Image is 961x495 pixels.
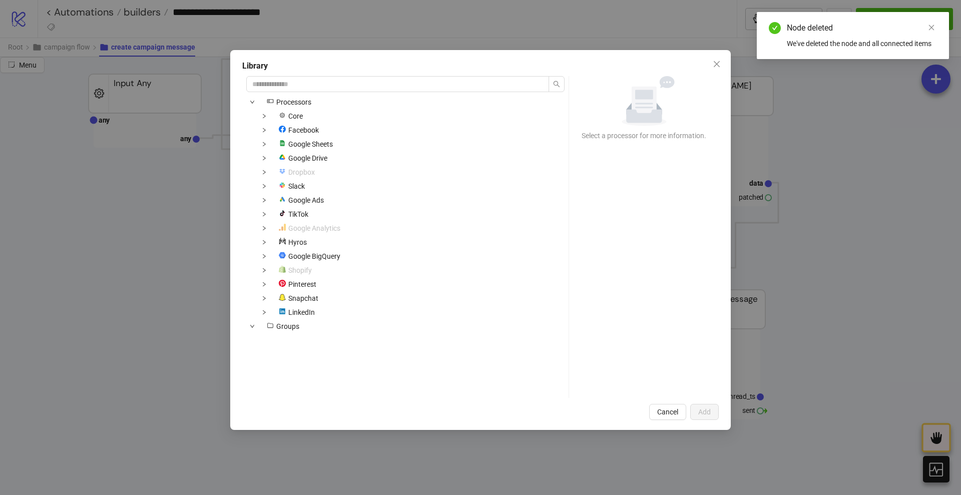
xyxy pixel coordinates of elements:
span: LinkedIn [288,308,315,316]
span: Dropbox [272,166,319,178]
span: Google Analytics [272,222,344,234]
span: Groups [260,320,303,332]
span: down [262,310,267,315]
span: down [262,142,267,147]
div: Node deleted [787,22,937,34]
div: Library [242,60,719,72]
span: down [262,268,267,273]
span: Facebook [272,124,323,136]
span: down [262,254,267,259]
button: Add [690,404,719,420]
span: down [262,296,267,301]
span: Dropbox [288,168,315,176]
span: Facebook [288,126,319,134]
span: down [262,198,267,203]
span: Slack [272,180,309,192]
span: Google Drive [272,152,331,164]
div: Select a processor for more information. [577,130,711,141]
span: down [262,156,267,161]
span: down [262,282,267,287]
span: Hyros [272,236,311,248]
span: Google Drive [288,154,327,162]
span: Snapchat [272,292,322,304]
span: down [262,170,267,175]
button: Close [709,56,725,72]
span: down [250,100,255,105]
span: Processors [260,96,315,108]
span: down [262,184,267,189]
span: search [553,81,560,88]
div: We've deleted the node and all connected items [787,38,937,49]
span: Google BigQuery [288,252,340,260]
span: Shopify [288,266,312,274]
span: close [928,24,935,31]
span: Core [272,110,307,122]
span: Google Analytics [288,224,340,232]
span: down [262,114,267,119]
span: Shopify [272,264,316,276]
span: Cancel [657,408,678,416]
span: Google Ads [272,194,328,206]
span: TikTok [288,210,308,218]
span: TikTok [272,208,312,220]
a: Close [926,22,937,33]
span: Google Ads [288,196,324,204]
span: Pinterest [288,280,316,288]
span: Google Sheets [288,140,333,148]
span: Google BigQuery [272,250,344,262]
span: Snapchat [288,294,318,302]
span: down [262,128,267,133]
span: down [262,226,267,231]
span: close [713,60,721,68]
span: LinkedIn [272,306,319,318]
span: Pinterest [272,278,320,290]
button: Cancel [649,404,686,420]
span: Hyros [288,238,307,246]
span: Google Sheets [272,138,337,150]
span: down [262,212,267,217]
span: check-circle [769,22,781,34]
span: Slack [288,182,305,190]
span: down [262,240,267,245]
span: Processors [276,98,311,106]
span: Groups [276,322,299,330]
span: Core [288,112,303,120]
span: down [250,324,255,329]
